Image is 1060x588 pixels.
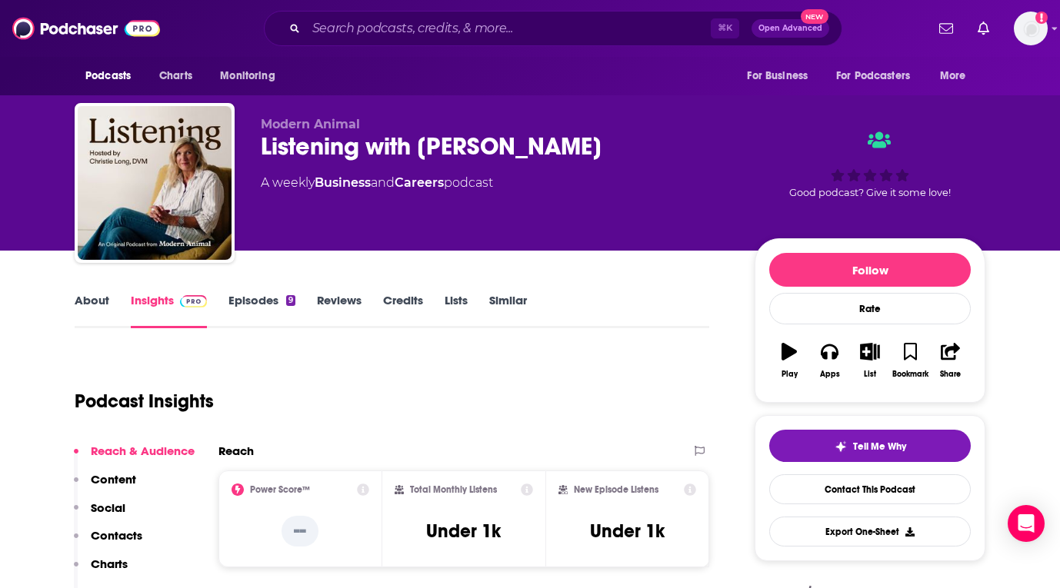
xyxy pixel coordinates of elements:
[758,25,822,32] span: Open Advanced
[149,61,202,91] a: Charts
[769,293,971,324] div: Rate
[940,370,961,379] div: Share
[315,175,371,190] a: Business
[12,14,160,43] img: Podchaser - Follow, Share and Rate Podcasts
[261,117,360,131] span: Modern Animal
[890,333,930,388] button: Bookmark
[835,440,847,453] img: tell me why sparkle
[769,253,971,287] button: Follow
[75,61,151,91] button: open menu
[91,443,195,458] p: Reach & Audience
[218,443,254,458] h2: Reach
[752,19,829,38] button: Open AdvancedNew
[574,484,658,495] h2: New Episode Listens
[91,556,128,571] p: Charts
[590,520,665,543] h3: Under 1k
[1014,12,1048,45] button: Show profile menu
[789,187,951,198] span: Good podcast? Give it some love!
[801,9,828,24] span: New
[74,500,125,529] button: Social
[1014,12,1048,45] span: Logged in as SolComms
[850,333,890,388] button: List
[820,370,840,379] div: Apps
[782,370,798,379] div: Play
[836,65,910,87] span: For Podcasters
[755,117,985,212] div: Good podcast? Give it some love!
[250,484,310,495] h2: Power Score™
[864,370,876,379] div: List
[769,474,971,504] a: Contact This Podcast
[74,443,195,472] button: Reach & Audience
[91,500,125,515] p: Social
[159,65,192,87] span: Charts
[1014,12,1048,45] img: User Profile
[220,65,275,87] span: Monitoring
[75,390,214,413] h1: Podcast Insights
[426,520,501,543] h3: Under 1k
[853,440,906,453] span: Tell Me Why
[75,293,109,328] a: About
[711,18,739,38] span: ⌘ K
[826,61,932,91] button: open menu
[286,295,295,306] div: 9
[809,333,849,388] button: Apps
[1008,505,1045,542] div: Open Intercom Messenger
[410,484,497,495] h2: Total Monthly Listens
[209,61,295,91] button: open menu
[91,528,142,543] p: Contacts
[306,16,711,41] input: Search podcasts, credits, & more...
[371,175,395,190] span: and
[892,370,928,379] div: Bookmark
[1035,12,1048,24] svg: Add a profile image
[264,11,842,46] div: Search podcasts, credits, & more...
[261,174,493,192] div: A weekly podcast
[747,65,808,87] span: For Business
[228,293,295,328] a: Episodes9
[317,293,362,328] a: Reviews
[91,472,136,487] p: Content
[282,516,318,546] p: --
[180,295,207,307] img: Podchaser Pro
[445,293,468,328] a: Lists
[931,333,971,388] button: Share
[383,293,423,328] a: Credits
[929,61,985,91] button: open menu
[769,430,971,462] button: tell me why sparkleTell Me Why
[131,293,207,328] a: InsightsPodchaser Pro
[972,15,995,42] a: Show notifications dropdown
[395,175,444,190] a: Careers
[489,293,527,328] a: Similar
[74,528,142,556] button: Contacts
[736,61,827,91] button: open menu
[74,556,128,585] button: Charts
[74,472,136,500] button: Content
[769,517,971,546] button: Export One-Sheet
[933,15,959,42] a: Show notifications dropdown
[85,65,131,87] span: Podcasts
[769,333,809,388] button: Play
[940,65,966,87] span: More
[78,106,232,260] img: Listening with Dr. Christie Long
